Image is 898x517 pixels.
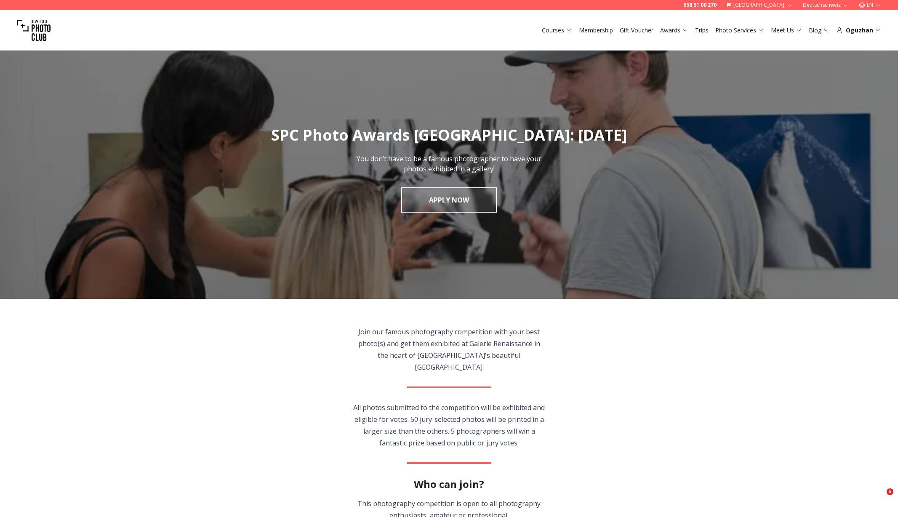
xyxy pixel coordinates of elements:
[683,2,717,8] a: 058 51 00 270
[715,26,764,35] a: Photo Services
[767,24,805,36] button: Meet Us
[355,154,544,174] p: You don’t have to be a famous photographer to have your photos exhibited in a gallery!
[616,24,657,36] button: Gift Voucher
[401,187,497,213] a: APPLY NOW
[17,13,51,47] img: Swiss photo club
[538,24,576,36] button: Courses
[353,402,545,449] p: All photos submitted to the competition will be exhibited and eligible for votes. 50 jury-selecte...
[869,488,890,509] iframe: Intercom live chat
[836,26,881,35] div: Oguzhan
[579,26,613,35] a: Membership
[660,26,688,35] a: Awards
[576,24,616,36] button: Membership
[692,24,712,36] button: Trips
[695,26,709,35] a: Trips
[805,24,833,36] button: Blog
[542,26,572,35] a: Courses
[657,24,692,36] button: Awards
[809,26,829,35] a: Blog
[620,26,653,35] a: Gift Voucher
[414,477,484,491] h2: Who can join?
[353,326,545,373] p: Join our famous photography competition with your best photo(s) and get them exhibited at Galerie...
[887,488,893,495] span: 5
[712,24,767,36] button: Photo Services
[771,26,802,35] a: Meet Us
